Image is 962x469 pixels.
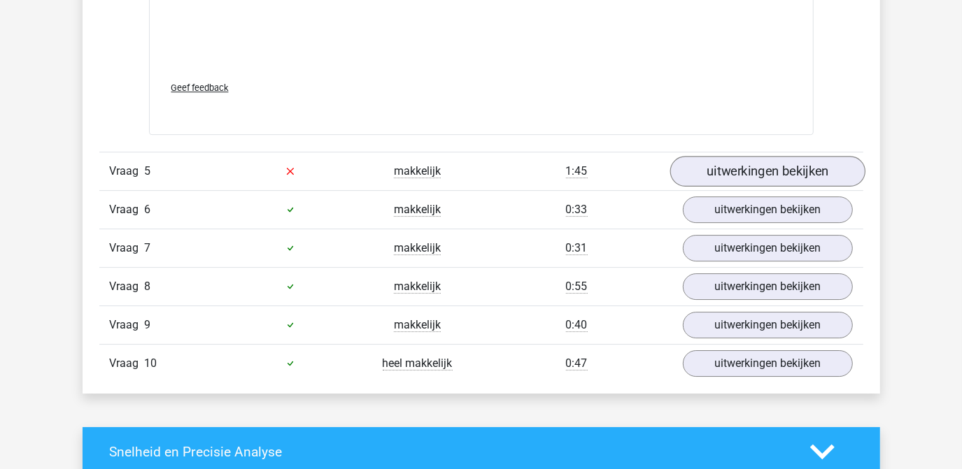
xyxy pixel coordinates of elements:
[566,203,588,217] span: 0:33
[110,163,145,180] span: Vraag
[110,355,145,372] span: Vraag
[145,356,157,370] span: 10
[171,82,229,93] span: Geef feedback
[145,164,151,178] span: 5
[110,240,145,257] span: Vraag
[110,201,145,218] span: Vraag
[566,356,588,370] span: 0:47
[683,235,853,261] a: uitwerkingen bekijken
[394,318,441,332] span: makkelijk
[145,318,151,331] span: 9
[110,444,789,460] h4: Snelheid en Precisie Analyse
[683,196,853,223] a: uitwerkingen bekijken
[566,164,588,178] span: 1:45
[683,350,853,377] a: uitwerkingen bekijken
[566,241,588,255] span: 0:31
[670,156,865,187] a: uitwerkingen bekijken
[110,317,145,333] span: Vraag
[394,241,441,255] span: makkelijk
[683,312,853,338] a: uitwerkingen bekijken
[683,273,853,300] a: uitwerkingen bekijken
[145,280,151,293] span: 8
[110,278,145,295] span: Vraag
[383,356,453,370] span: heel makkelijk
[394,203,441,217] span: makkelijk
[145,241,151,254] span: 7
[145,203,151,216] span: 6
[394,164,441,178] span: makkelijk
[566,280,588,294] span: 0:55
[566,318,588,332] span: 0:40
[394,280,441,294] span: makkelijk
